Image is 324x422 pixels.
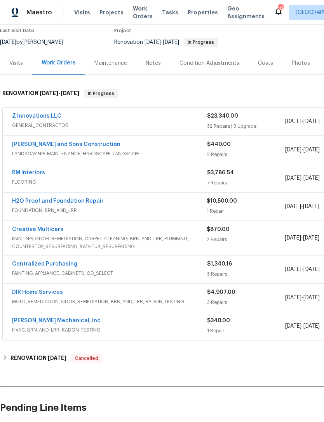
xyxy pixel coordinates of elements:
span: [DATE] [285,323,301,329]
div: 2 Repairs [207,236,284,243]
span: [DATE] [285,119,301,124]
div: 3 Repairs [207,270,285,278]
span: [DATE] [61,90,79,96]
span: - [285,146,320,154]
span: $870.00 [207,227,230,232]
span: [DATE] [40,90,58,96]
div: 1 Repair [207,327,285,335]
span: - [285,174,320,182]
span: Project [114,28,131,33]
span: Cancelled [72,354,101,362]
span: $1,340.16 [207,261,232,267]
a: [PERSON_NAME] Mechanical, Inc [12,318,101,323]
span: - [285,294,320,302]
a: [PERSON_NAME] and Sons Construction [12,142,120,147]
div: Photos [292,59,310,67]
span: - [285,266,320,273]
a: Z Innovations LLC [12,113,61,119]
span: [DATE] [303,204,319,209]
span: [DATE] [48,355,66,361]
span: Visits [74,9,90,16]
h6: RENOVATION [2,89,79,98]
div: 3 Repairs [207,299,285,306]
div: Condition Adjustments [179,59,239,67]
div: 1 Repair [207,207,284,215]
span: [DATE] [303,323,320,329]
span: - [145,40,179,45]
span: Projects [99,9,124,16]
div: Visits [9,59,23,67]
span: [DATE] [285,147,301,153]
span: - [40,90,79,96]
span: [DATE] [303,235,319,241]
a: DIR Home Services [12,290,63,295]
span: - [285,203,319,210]
a: Centralized Purchasing [12,261,77,267]
div: 7 Repairs [207,179,285,187]
h6: RENOVATION [10,354,66,363]
span: In Progress [85,90,117,97]
span: GENERAL_CONTRACTOR [12,122,207,129]
span: LANDSCAPING_MAINTENANCE, HARDSCAPE_LANDSCAPE [12,150,207,158]
span: [DATE] [303,175,320,181]
span: $440.00 [207,142,231,147]
span: $10,500.00 [207,198,237,204]
a: RM Interiors [12,170,45,175]
div: 2 Repairs [207,151,285,158]
span: Renovation [114,40,218,45]
span: Properties [188,9,218,16]
span: $4,907.00 [207,290,235,295]
span: Work Orders [133,5,153,20]
span: FOUNDATION, BRN_AND_LRR [12,207,207,214]
span: [DATE] [285,235,301,241]
div: Work Orders [42,59,76,67]
div: 104 [278,5,283,12]
span: [DATE] [285,267,301,272]
span: Geo Assignments [227,5,265,20]
span: - [285,118,320,125]
span: [DATE] [145,40,161,45]
span: HVAC, BRN_AND_LRR, RADON_TESTING [12,326,207,334]
span: [DATE] [285,175,301,181]
a: H2O Proof and Foundation Repair [12,198,104,204]
span: $23,340.00 [207,113,238,119]
span: [DATE] [303,147,320,153]
span: - [285,322,320,330]
span: FLOORING [12,178,207,186]
span: Tasks [162,10,178,15]
span: [DATE] [303,295,320,300]
span: $340.00 [207,318,230,323]
span: [DATE] [285,295,301,300]
span: [DATE] [285,204,301,209]
div: Maintenance [94,59,127,67]
span: PAINTING, ODOR_REMEDIATION, CARPET_CLEANING, BRN_AND_LRR, PLUMBING, COUNTERTOP_RESURFACING, BATHT... [12,235,207,250]
div: 32 Repairs | 3 Upgrade [207,122,285,130]
span: $3,786.54 [207,170,234,175]
a: Creative Multicare [12,227,64,232]
span: MOLD_REMEDIATION, ODOR_REMEDIATION, BRN_AND_LRR, RADON_TESTING [12,298,207,306]
span: [DATE] [163,40,179,45]
span: Maestro [26,9,52,16]
span: PAINTING, APPLIANCE, CABINETS, OD_SELECT [12,269,207,277]
div: Notes [146,59,161,67]
span: [DATE] [303,267,320,272]
div: Costs [258,59,273,67]
span: - [285,234,319,242]
span: In Progress [185,40,217,45]
span: [DATE] [303,119,320,124]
